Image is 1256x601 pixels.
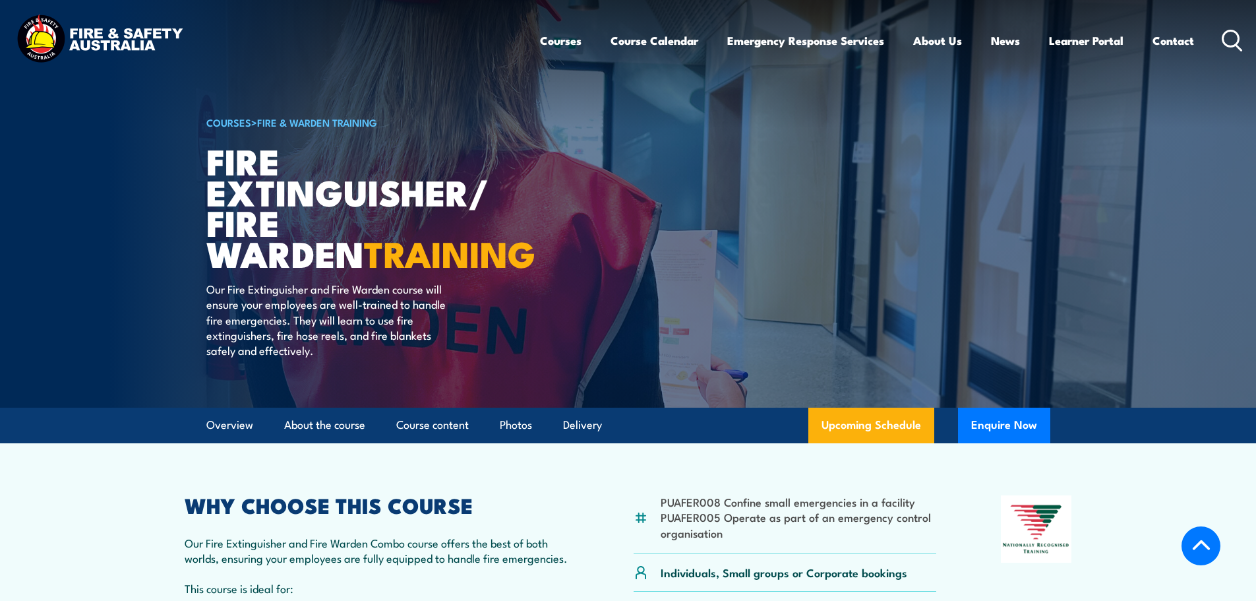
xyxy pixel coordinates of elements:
[396,408,469,443] a: Course content
[1152,23,1194,58] a: Contact
[206,145,532,269] h1: Fire Extinguisher/ Fire Warden
[206,408,253,443] a: Overview
[661,509,937,540] li: PUAFER005 Operate as part of an emergency control organisation
[206,114,532,130] h6: >
[206,115,251,129] a: COURSES
[540,23,582,58] a: Courses
[500,408,532,443] a: Photos
[1001,495,1072,563] img: Nationally Recognised Training logo.
[611,23,698,58] a: Course Calendar
[913,23,962,58] a: About Us
[284,408,365,443] a: About the course
[958,408,1050,443] button: Enquire Now
[185,581,570,596] p: This course is ideal for:
[661,565,907,580] p: Individuals, Small groups or Corporate bookings
[727,23,884,58] a: Emergency Response Services
[257,115,377,129] a: Fire & Warden Training
[185,535,570,566] p: Our Fire Extinguisher and Fire Warden Combo course offers the best of both worlds, ensuring your ...
[1049,23,1123,58] a: Learner Portal
[185,495,570,514] h2: WHY CHOOSE THIS COURSE
[991,23,1020,58] a: News
[364,225,535,280] strong: TRAINING
[808,408,934,443] a: Upcoming Schedule
[563,408,602,443] a: Delivery
[206,281,447,358] p: Our Fire Extinguisher and Fire Warden course will ensure your employees are well-trained to handl...
[661,494,937,509] li: PUAFER008 Confine small emergencies in a facility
